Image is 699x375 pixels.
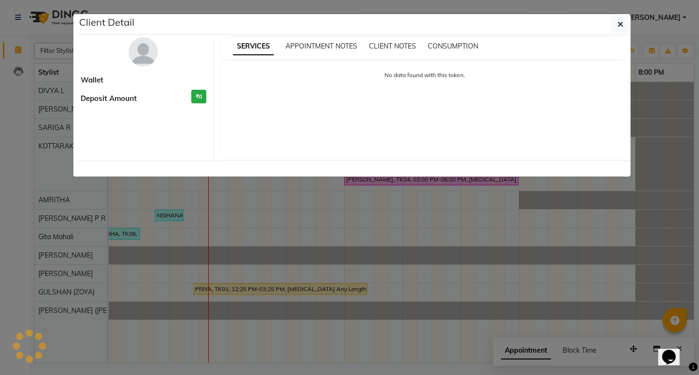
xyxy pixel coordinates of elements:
[231,71,619,80] p: No data found with this token.
[191,90,206,104] h3: ₹0
[658,336,689,365] iframe: chat widget
[233,38,274,55] span: SERVICES
[79,15,134,30] h5: Client Detail
[428,42,478,50] span: CONSUMPTION
[81,75,103,86] span: Wallet
[285,42,357,50] span: APPOINTMENT NOTES
[129,37,158,66] img: avatar
[369,42,416,50] span: CLIENT NOTES
[81,93,137,104] span: Deposit Amount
